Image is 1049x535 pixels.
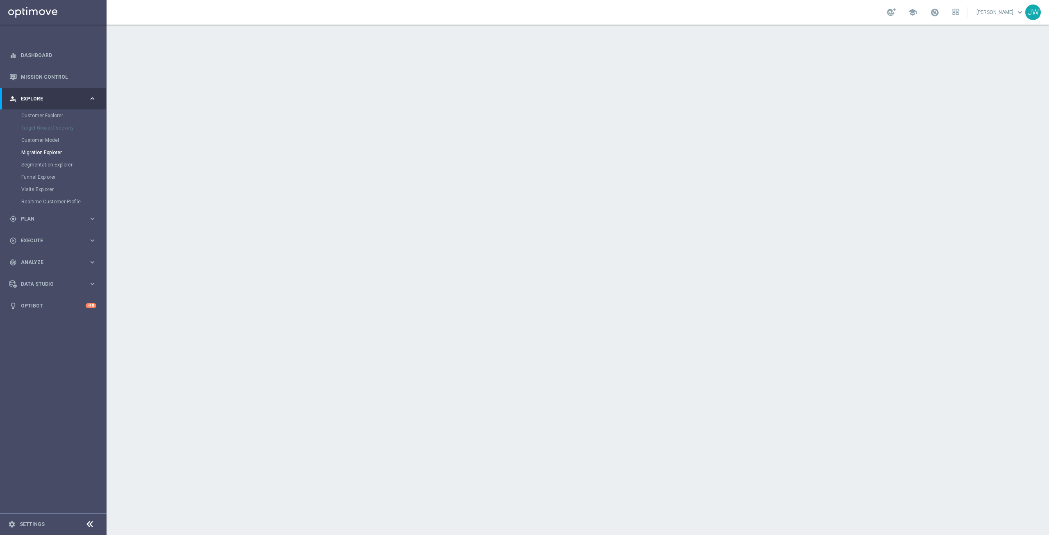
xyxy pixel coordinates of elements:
[9,74,97,80] button: Mission Control
[89,280,96,288] i: keyboard_arrow_right
[89,237,96,244] i: keyboard_arrow_right
[21,149,85,156] a: Migration Explorer
[89,95,96,102] i: keyboard_arrow_right
[976,6,1025,18] a: [PERSON_NAME]keyboard_arrow_down
[89,215,96,223] i: keyboard_arrow_right
[9,96,97,102] button: person_search Explore keyboard_arrow_right
[9,44,96,66] div: Dashboard
[21,171,106,183] div: Funnel Explorer
[9,281,97,287] button: Data Studio keyboard_arrow_right
[21,137,85,143] a: Customer Model
[9,259,97,266] button: track_changes Analyze keyboard_arrow_right
[21,295,86,316] a: Optibot
[9,259,89,266] div: Analyze
[21,282,89,287] span: Data Studio
[9,237,17,244] i: play_circle_outline
[9,95,17,102] i: person_search
[1025,5,1041,20] div: JW
[9,280,89,288] div: Data Studio
[9,95,89,102] div: Explore
[21,66,96,88] a: Mission Control
[9,237,97,244] button: play_circle_outline Execute keyboard_arrow_right
[20,522,45,527] a: Settings
[9,215,89,223] div: Plan
[21,162,85,168] a: Segmentation Explorer
[21,134,106,146] div: Customer Model
[9,52,97,59] button: equalizer Dashboard
[89,258,96,266] i: keyboard_arrow_right
[9,259,17,266] i: track_changes
[21,198,85,205] a: Realtime Customer Profile
[9,52,17,59] i: equalizer
[21,112,85,119] a: Customer Explorer
[21,146,106,159] div: Migration Explorer
[21,260,89,265] span: Analyze
[9,303,97,309] button: lightbulb Optibot +10
[21,96,89,101] span: Explore
[21,238,89,243] span: Execute
[9,302,17,310] i: lightbulb
[21,122,106,134] div: Target Group Discovery
[9,215,17,223] i: gps_fixed
[1015,8,1024,17] span: keyboard_arrow_down
[9,295,96,316] div: Optibot
[21,186,85,193] a: Visits Explorer
[908,8,917,17] span: school
[9,66,96,88] div: Mission Control
[21,216,89,221] span: Plan
[8,521,16,528] i: settings
[9,237,89,244] div: Execute
[21,44,96,66] a: Dashboard
[86,303,96,308] div: +10
[21,109,106,122] div: Customer Explorer
[9,216,97,222] button: gps_fixed Plan keyboard_arrow_right
[21,183,106,196] div: Visits Explorer
[21,196,106,208] div: Realtime Customer Profile
[21,159,106,171] div: Segmentation Explorer
[21,174,85,180] a: Funnel Explorer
